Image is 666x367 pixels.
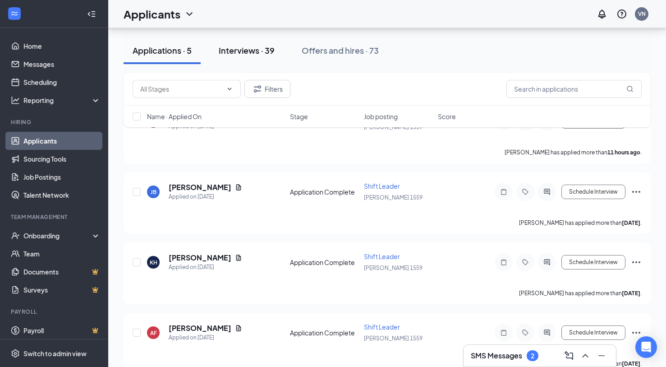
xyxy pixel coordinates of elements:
a: Applicants [23,132,101,150]
a: Home [23,37,101,55]
p: [PERSON_NAME] has applied more than . [505,149,642,156]
div: Applications · 5 [133,45,192,56]
svg: Note [498,259,509,266]
svg: Document [235,325,242,332]
div: Applied on [DATE] [169,192,242,201]
h5: [PERSON_NAME] [169,323,231,333]
span: Score [438,112,456,121]
a: Messages [23,55,101,73]
h5: [PERSON_NAME] [169,182,231,192]
svg: Tag [520,329,531,336]
svg: ActiveChat [542,259,552,266]
svg: Ellipses [631,327,642,338]
svg: Document [235,254,242,261]
a: DocumentsCrown [23,263,101,281]
a: Job Postings [23,168,101,186]
svg: Note [498,188,509,195]
div: Application Complete [290,258,358,267]
svg: Minimize [596,350,607,361]
p: [PERSON_NAME] has applied more than . [519,219,642,227]
svg: ChevronDown [226,85,233,93]
svg: ComposeMessage [564,350,574,361]
a: Team [23,245,101,263]
div: Open Intercom Messenger [635,336,657,358]
div: Application Complete [290,328,358,337]
svg: ChevronUp [580,350,591,361]
svg: Note [498,329,509,336]
button: Schedule Interview [561,255,625,269]
div: Application Complete [290,187,358,196]
button: Schedule Interview [561,325,625,340]
span: [PERSON_NAME] 1559 [364,335,423,342]
div: Onboarding [23,231,93,240]
svg: ActiveChat [542,188,552,195]
h3: SMS Messages [471,351,522,361]
div: Offers and hires · 73 [302,45,379,56]
span: [PERSON_NAME] 1559 [364,265,423,271]
h1: Applicants [124,6,180,22]
div: Interviews · 39 [219,45,275,56]
b: [DATE] [622,219,640,226]
svg: MagnifyingGlass [626,85,634,93]
svg: Notifications [597,9,607,19]
a: Sourcing Tools [23,150,101,168]
button: Filter Filters [244,80,290,98]
span: [PERSON_NAME] 1559 [364,194,423,201]
svg: Filter [252,84,263,94]
svg: Ellipses [631,186,642,197]
div: KH [150,259,157,266]
span: Shift Leader [364,252,400,260]
button: Schedule Interview [561,185,625,199]
svg: Settings [11,349,20,358]
span: Job posting [364,112,398,121]
p: [PERSON_NAME] has applied more than . [519,289,642,297]
div: Reporting [23,96,101,105]
a: SurveysCrown [23,281,101,299]
svg: Tag [520,259,531,266]
div: Team Management [11,213,99,221]
svg: WorkstreamLogo [10,9,19,18]
a: PayrollCrown [23,321,101,339]
button: Minimize [594,348,609,363]
button: ComposeMessage [562,348,576,363]
div: AF [150,329,157,337]
svg: Document [235,184,242,191]
div: Hiring [11,118,99,126]
span: Shift Leader [364,182,400,190]
a: Talent Network [23,186,101,204]
div: JB [151,188,156,196]
svg: Ellipses [631,257,642,268]
span: Shift Leader [364,323,400,331]
input: Search in applications [506,80,642,98]
svg: ChevronDown [184,9,195,19]
span: Stage [290,112,308,121]
svg: UserCheck [11,231,20,240]
svg: Collapse [87,9,96,19]
button: ChevronUp [578,348,593,363]
h5: [PERSON_NAME] [169,253,231,263]
span: Name · Applied On [147,112,202,121]
a: Scheduling [23,73,101,91]
div: 2 [531,352,534,360]
b: 11 hours ago [607,149,640,156]
svg: Analysis [11,96,20,105]
svg: Tag [520,188,531,195]
input: All Stages [140,84,222,94]
div: Applied on [DATE] [169,263,242,272]
div: Switch to admin view [23,349,87,358]
div: Applied on [DATE] [169,333,242,342]
svg: QuestionInfo [616,9,627,19]
b: [DATE] [622,290,640,297]
svg: ActiveChat [542,329,552,336]
div: Payroll [11,308,99,316]
div: VN [638,10,646,18]
b: [DATE] [622,360,640,367]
